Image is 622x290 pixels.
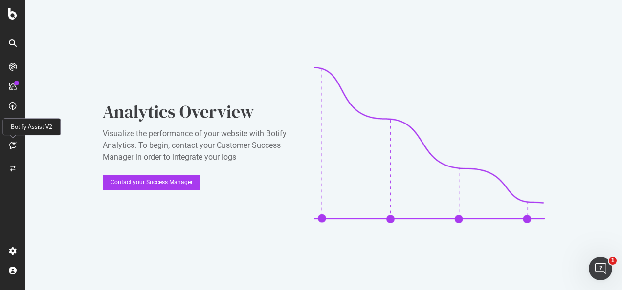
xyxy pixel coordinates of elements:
[103,175,200,190] button: Contact your Success Manager
[2,118,61,135] div: Botify Assist V2
[103,128,298,163] div: Visualize the performance of your website with Botify Analytics. To begin, contact your Customer ...
[609,257,617,265] span: 1
[111,178,193,186] div: Contact your Success Manager
[103,100,298,124] div: Analytics Overview
[314,67,545,223] img: CaL_T18e.png
[589,257,612,280] iframe: Intercom live chat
